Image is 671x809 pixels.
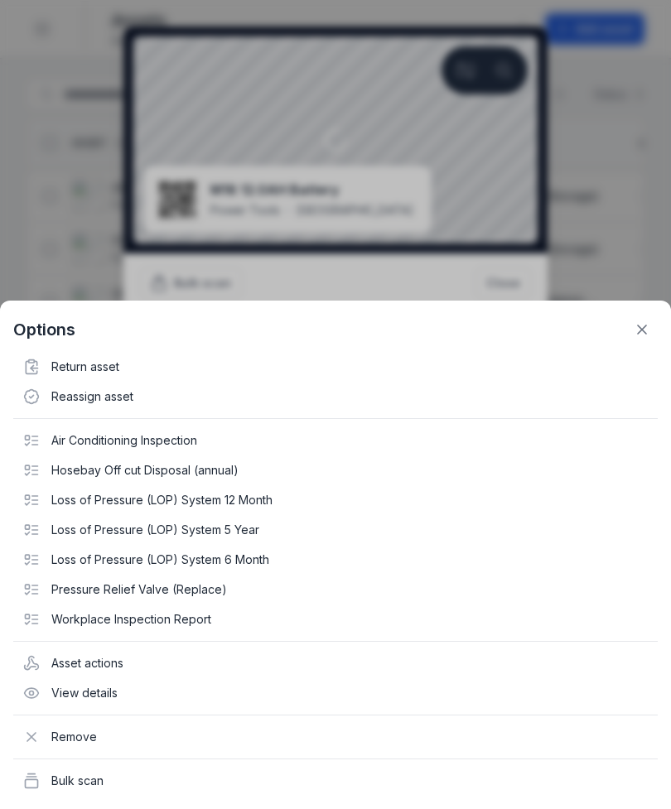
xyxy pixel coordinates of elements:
[13,575,658,604] div: Pressure Relief Valve (Replace)
[13,318,75,341] strong: Options
[13,648,658,678] div: Asset actions
[13,545,658,575] div: Loss of Pressure (LOP) System 6 Month
[13,515,658,545] div: Loss of Pressure (LOP) System 5 Year
[13,766,658,796] div: Bulk scan
[13,352,658,382] div: Return asset
[13,604,658,634] div: Workplace Inspection Report
[13,455,658,485] div: Hosebay Off cut Disposal (annual)
[13,382,658,412] div: Reassign asset
[13,485,658,515] div: Loss of Pressure (LOP) System 12 Month
[13,426,658,455] div: Air Conditioning Inspection
[13,678,658,708] div: View details
[13,722,658,752] div: Remove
